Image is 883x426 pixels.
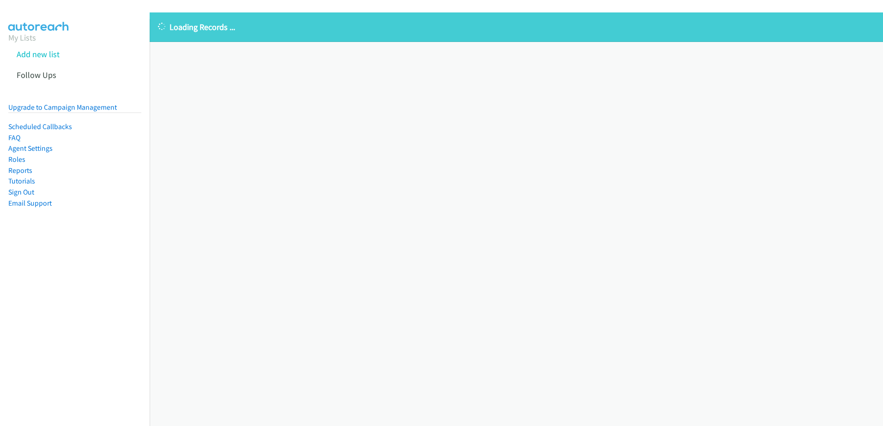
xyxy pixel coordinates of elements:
p: Loading Records ... [158,21,875,33]
a: Email Support [8,199,52,207]
a: Follow Ups [17,70,56,80]
a: Sign Out [8,188,34,196]
a: Tutorials [8,177,35,185]
a: Agent Settings [8,144,53,153]
a: Upgrade to Campaign Management [8,103,117,112]
a: My Lists [8,32,36,43]
a: Roles [8,155,25,164]
a: FAQ [8,133,20,142]
a: Reports [8,166,32,175]
a: Scheduled Callbacks [8,122,72,131]
a: Add new list [17,49,60,59]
